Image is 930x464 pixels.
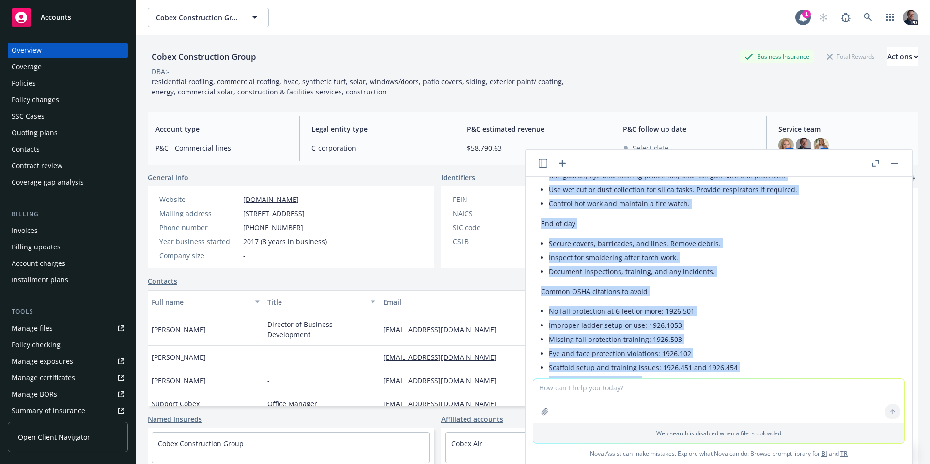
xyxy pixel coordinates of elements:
[858,8,878,27] a: Search
[383,353,504,362] a: [EMAIL_ADDRESS][DOMAIN_NAME]
[148,414,202,424] a: Named insureds
[8,307,128,317] div: Tools
[148,172,188,183] span: General info
[8,403,128,418] a: Summary of insurance
[12,223,38,238] div: Invoices
[12,125,58,140] div: Quoting plans
[8,108,128,124] a: SSC Cases
[8,43,128,58] a: Overview
[243,222,303,232] span: [PHONE_NUMBER]
[243,250,246,261] span: -
[740,50,814,62] div: Business Insurance
[8,387,128,402] a: Manage BORs
[159,250,239,261] div: Company size
[156,13,240,23] span: Cobex Construction Group
[541,286,897,296] p: Common OSHA citations to avoid
[453,194,533,204] div: FEIN
[152,352,206,362] span: [PERSON_NAME]
[813,138,829,153] img: photo
[8,4,128,31] a: Accounts
[12,354,73,369] div: Manage exposures
[12,387,57,402] div: Manage BORs
[8,321,128,336] a: Manage files
[159,194,239,204] div: Website
[155,143,288,153] span: P&C - Commercial lines
[549,236,897,250] li: Secure covers, barricades, and lines. Remove debris.
[311,124,444,134] span: Legal entity type
[881,8,900,27] a: Switch app
[12,337,61,353] div: Policy checking
[8,76,128,91] a: Policies
[12,403,85,418] div: Summary of insurance
[152,66,170,77] div: DBA: -
[802,10,811,18] div: 1
[541,218,897,229] p: End of day
[821,449,827,458] a: BI
[159,208,239,218] div: Mailing address
[159,222,239,232] div: Phone number
[152,77,566,96] span: residential roofiing, commercial roofing, hvac, synthetic turf, solar, windows/doors, patio cover...
[383,376,504,385] a: [EMAIL_ADDRESS][DOMAIN_NAME]
[903,10,918,25] img: photo
[796,138,811,153] img: photo
[549,332,897,346] li: Missing fall protection training: 1926.503
[158,439,244,448] a: Cobex Construction Group
[152,375,206,386] span: [PERSON_NAME]
[778,138,794,153] img: photo
[148,50,260,63] div: Cobex Construction Group
[12,76,36,91] div: Policies
[907,172,918,184] a: add
[8,256,128,271] a: Account charges
[8,337,128,353] a: Policy checking
[467,143,599,153] span: $58,790.63
[12,321,53,336] div: Manage files
[243,208,305,218] span: [STREET_ADDRESS]
[453,236,533,247] div: CSLB
[814,8,833,27] a: Start snowing
[549,318,897,332] li: Improper ladder setup or use: 1926.1053
[623,124,755,134] span: P&C follow up date
[887,47,918,66] button: Actions
[267,375,270,386] span: -
[8,239,128,255] a: Billing updates
[311,143,444,153] span: C-corporation
[549,304,897,318] li: No fall protection at 6 feet or more: 1926.501
[155,124,288,134] span: Account type
[529,444,908,464] span: Nova Assist can make mistakes. Explore what Nova can do: Browse prompt library for and
[383,325,504,334] a: [EMAIL_ADDRESS][DOMAIN_NAME]
[152,399,200,409] span: Support Cobex
[267,399,317,409] span: Office Manager
[12,370,75,386] div: Manage certificates
[8,125,128,140] a: Quoting plans
[836,8,855,27] a: Report a Bug
[8,174,128,190] a: Coverage gap analysis
[383,297,558,307] div: Email
[549,346,897,360] li: Eye and face protection violations: 1926.102
[12,239,61,255] div: Billing updates
[8,92,128,108] a: Policy changes
[453,208,533,218] div: NAICS
[12,92,59,108] div: Policy changes
[451,439,482,448] a: Cobex Air
[148,8,269,27] button: Cobex Construction Group
[549,183,897,197] li: Use wet cut or dust collection for silica tasks. Provide respirators if required.
[383,399,504,408] a: [EMAIL_ADDRESS][DOMAIN_NAME]
[8,158,128,173] a: Contract review
[152,325,206,335] span: [PERSON_NAME]
[12,256,65,271] div: Account charges
[822,50,880,62] div: Total Rewards
[8,272,128,288] a: Installment plans
[243,236,327,247] span: 2017 (8 years in business)
[267,319,375,340] span: Director of Business Development
[8,354,128,369] a: Manage exposures
[441,172,475,183] span: Identifiers
[8,209,128,219] div: Billing
[152,297,249,307] div: Full name
[41,14,71,21] span: Accounts
[539,429,899,437] p: Web search is disabled when a file is uploaded
[12,174,84,190] div: Coverage gap analysis
[8,141,128,157] a: Contacts
[12,43,42,58] div: Overview
[467,124,599,134] span: P&C estimated revenue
